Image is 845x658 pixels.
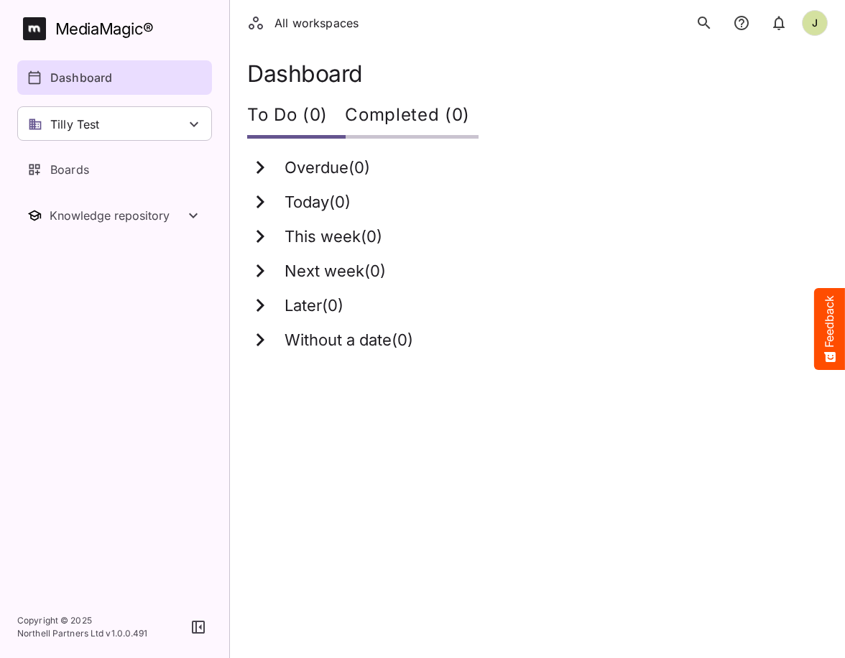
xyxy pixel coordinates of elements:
div: Knowledge repository [50,208,185,223]
a: Dashboard [17,60,212,95]
p: Boards [50,161,89,178]
p: Dashboard [50,69,112,86]
div: J [802,10,828,36]
button: search [690,9,719,37]
a: Boards [17,152,212,187]
button: notifications [727,9,756,37]
nav: Knowledge repository [17,198,212,233]
h1: Dashboard [247,60,828,87]
h3: Next week ( 0 ) [285,262,386,281]
div: To Do (0) [247,96,345,139]
h3: Later ( 0 ) [285,297,343,315]
a: MediaMagic® [23,17,212,40]
div: MediaMagic ® [55,17,154,41]
button: Toggle Knowledge repository [17,198,212,233]
h3: Today ( 0 ) [285,193,351,212]
p: Tilly Test [50,116,100,133]
button: notifications [765,9,793,37]
div: Completed (0) [345,96,479,139]
p: Northell Partners Ltd v 1.0.0.491 [17,627,148,640]
p: Copyright © 2025 [17,614,148,627]
h3: Overdue ( 0 ) [285,159,370,177]
button: Feedback [814,288,845,370]
h3: This week ( 0 ) [285,228,382,246]
h3: Without a date ( 0 ) [285,331,413,350]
